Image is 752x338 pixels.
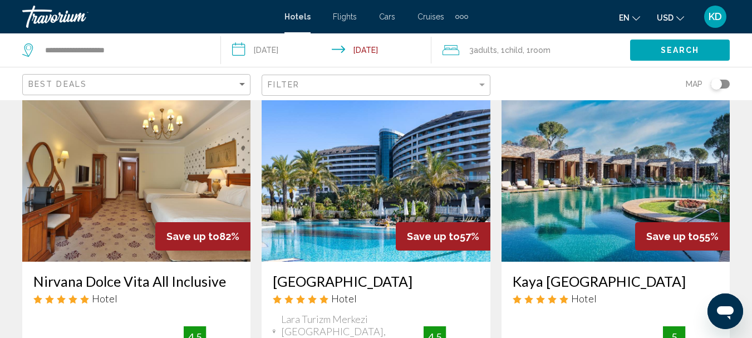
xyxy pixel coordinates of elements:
div: 82% [155,222,250,251]
button: Change currency [657,9,684,26]
a: Nirvana Dolce Vita All Inclusive [33,273,239,290]
button: Filter [262,74,490,97]
span: Save up to [407,231,460,242]
a: Cruises [417,12,444,21]
button: Travelers: 3 adults, 1 child [431,33,630,67]
mat-select: Sort by [28,80,247,90]
span: , 1 [523,42,551,58]
span: Filter [268,80,299,89]
span: Adults [474,46,497,55]
span: en [619,13,630,22]
span: Room [530,46,551,55]
button: User Menu [701,5,730,28]
button: Change language [619,9,640,26]
span: KD [709,11,722,22]
img: Hotel image [262,84,490,262]
span: Hotel [92,292,117,305]
a: [GEOGRAPHIC_DATA] [273,273,479,290]
div: 5 star Hotel [273,292,479,305]
img: Hotel image [502,84,730,262]
a: Kaya [GEOGRAPHIC_DATA] [513,273,719,290]
a: Cars [379,12,395,21]
button: Extra navigation items [455,8,468,26]
span: Search [661,46,700,55]
span: Child [505,46,523,55]
button: Search [630,40,730,60]
span: Map [686,76,702,92]
div: 5 star Hotel [513,292,719,305]
span: USD [657,13,674,22]
div: 57% [396,222,490,251]
span: Best Deals [28,80,87,89]
button: Toggle map [702,79,730,89]
a: Hotels [284,12,311,21]
img: Hotel image [22,84,250,262]
span: Save up to [166,231,219,242]
a: Flights [333,12,357,21]
div: 5 star Hotel [33,292,239,305]
iframe: Кнопка запуска окна обмена сообщениями [707,293,743,329]
span: , 1 [497,42,523,58]
div: 55% [635,222,730,251]
span: Hotel [571,292,597,305]
span: 3 [469,42,497,58]
span: Save up to [646,231,699,242]
button: Check-in date: Aug 17, 2025 Check-out date: Aug 23, 2025 [221,33,431,67]
a: Travorium [22,6,273,28]
span: Hotel [331,292,357,305]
